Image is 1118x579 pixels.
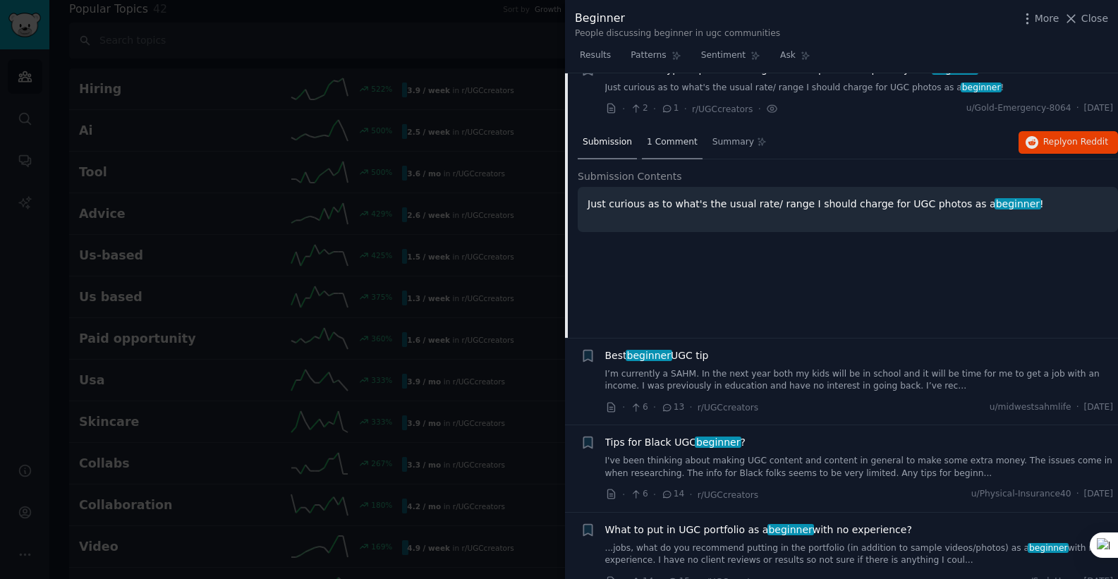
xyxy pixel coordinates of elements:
a: Sentiment [696,44,765,73]
a: I've been thinking about making UGC content and content in general to make some extra money. The ... [605,455,1114,480]
span: More [1035,11,1059,26]
div: Beginner [575,10,780,28]
a: ...jobs, what do you recommend putting in the portfolio (in addition to sample videos/photos) as ... [605,542,1114,567]
span: beginner [995,198,1041,209]
span: 13 [661,401,684,414]
button: More [1020,11,1059,26]
span: u/Gold-Emergency-8064 [966,102,1071,115]
span: beginner [626,350,672,361]
span: 14 [661,488,684,501]
span: · [684,102,687,116]
span: Ask [780,49,796,62]
p: Just curious as to what's the usual rate/ range I should charge for UGC photos as a ! [588,197,1108,212]
span: 1 Comment [647,136,698,149]
span: [DATE] [1084,102,1113,115]
span: Tips for Black UGC ? [605,435,746,450]
span: · [653,400,656,415]
span: 6 [630,401,648,414]
span: beginner [695,437,741,448]
span: 2 [630,102,648,115]
span: · [1076,488,1079,501]
span: [DATE] [1084,401,1113,414]
span: Submission [583,136,632,149]
button: Replyon Reddit [1019,131,1118,154]
a: BestbeginnerUGC tip [605,348,709,363]
span: · [622,102,625,116]
span: r/UGCcreators [698,490,758,500]
span: on Reddit [1067,137,1108,147]
span: · [622,400,625,415]
a: Ask [775,44,815,73]
span: [DATE] [1084,488,1113,501]
span: · [1076,401,1079,414]
span: beginner [932,63,978,75]
span: Reply [1043,136,1108,149]
div: People discussing beginner in ugc communities [575,28,780,40]
span: u/Physical-Insurance40 [971,488,1071,501]
span: Results [580,49,611,62]
span: 1 [661,102,679,115]
a: I’m currently a SAHM. In the next year both my kids will be in school and it will be time for me ... [605,368,1114,393]
span: Summary [712,136,754,149]
span: Patterns [631,49,666,62]
span: · [758,102,760,116]
span: r/UGCcreators [698,403,758,413]
span: · [622,487,625,502]
button: Close [1064,11,1108,26]
span: r/UGCcreators [692,104,753,114]
a: Just curious as to what's the usual rate/ range I should charge for UGC photos as abeginner! [605,82,1114,95]
a: Tips for Black UGCbeginner? [605,435,746,450]
a: What to put in UGC portfolio as abeginnerwith no experience? [605,523,912,537]
span: u/midwestsahmlife [990,401,1071,414]
a: Results [575,44,616,73]
a: Patterns [626,44,686,73]
span: 6 [630,488,648,501]
span: · [653,487,656,502]
span: beginner [961,83,1002,92]
span: · [653,102,656,116]
span: What to put in UGC portfolio as a with no experience? [605,523,912,537]
span: Sentiment [701,49,746,62]
span: · [1076,102,1079,115]
span: beginner [1028,543,1069,553]
span: Submission Contents [578,169,682,184]
span: beginner [767,524,814,535]
span: · [689,400,692,415]
span: Best UGC tip [605,348,709,363]
span: · [689,487,692,502]
span: Close [1081,11,1108,26]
